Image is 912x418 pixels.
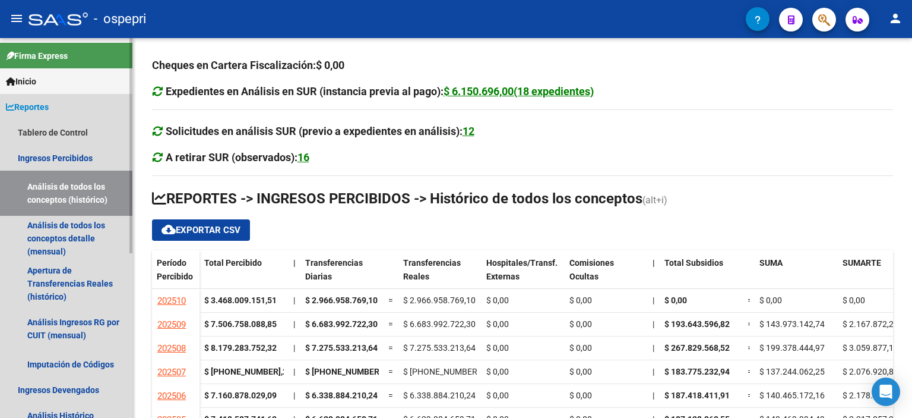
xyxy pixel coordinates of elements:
[759,296,782,305] span: $ 0,00
[293,367,295,376] span: |
[486,296,509,305] span: $ 0,00
[664,319,730,329] span: $ 193.643.596,82
[166,125,474,137] strong: Solicitudes en análisis SUR (previo a expedientes en análisis):
[843,367,898,376] span: $ 2.076.920,81
[843,391,898,400] span: $ 2.178.272,10
[316,57,344,74] div: $ 0,00
[482,250,565,300] datatable-header-cell: Hospitales/Transf. Externas
[759,343,825,353] span: $ 199.378.444,97
[569,391,592,400] span: $ 0,00
[161,225,240,235] span: Exportar CSV
[297,149,309,166] div: 16
[6,100,49,114] span: Reportes
[569,367,592,376] span: $ 0,00
[403,367,491,376] span: $ [PHONE_NUMBER],75
[653,319,654,329] span: |
[888,11,902,26] mat-icon: person
[748,343,752,353] span: =
[759,258,783,268] span: SUMA
[755,250,838,300] datatable-header-cell: SUMA
[204,319,277,329] strong: $ 7.506.758.088,85
[664,391,730,400] span: $ 187.418.411,91
[204,391,277,400] strong: $ 7.160.878.029,09
[388,343,393,353] span: =
[305,319,378,329] span: $ 6.683.992.722,30
[463,123,474,140] div: 12
[660,250,743,300] datatable-header-cell: Total Subsidios
[293,343,295,353] span: |
[157,319,186,330] span: 202509
[204,343,277,353] strong: $ 8.179.283.752,32
[565,250,648,300] datatable-header-cell: Comisiones Ocultas
[289,250,300,300] datatable-header-cell: |
[161,222,176,237] mat-icon: cloud_download
[664,343,730,353] span: $ 267.829.568,52
[152,190,642,207] span: REPORTES -> INGRESOS PERCIBIDOS -> Histórico de todos los conceptos
[843,343,898,353] span: $ 3.059.877,15
[6,49,68,62] span: Firma Express
[388,367,393,376] span: =
[759,367,825,376] span: $ 137.244.062,25
[748,296,752,305] span: =
[569,258,614,281] span: Comisiones Ocultas
[642,194,667,206] span: (alt+i)
[486,367,509,376] span: $ 0,00
[305,343,378,353] span: $ 7.275.533.213,64
[664,367,730,376] span: $ 183.775.232,94
[204,258,262,268] span: Total Percibido
[569,296,592,305] span: $ 0,00
[157,296,186,306] span: 202510
[9,11,24,26] mat-icon: menu
[486,343,509,353] span: $ 0,00
[748,391,752,400] span: =
[403,296,476,305] span: $ 2.966.958.769,10
[843,319,898,329] span: $ 2.167.872,28
[486,258,558,281] span: Hospitales/Transf. Externas
[199,250,289,300] datatable-header-cell: Total Percibido
[293,319,295,329] span: |
[759,319,825,329] span: $ 143.973.142,74
[403,258,461,281] span: Transferencias Reales
[653,367,654,376] span: |
[157,391,186,401] span: 202506
[748,367,752,376] span: =
[388,319,393,329] span: =
[843,258,881,268] span: SUMARTE
[653,343,654,353] span: |
[664,258,723,268] span: Total Subsidios
[653,391,654,400] span: |
[152,219,250,241] button: Exportar CSV
[653,296,654,305] span: |
[300,250,384,300] datatable-header-cell: Transferencias Diarias
[157,258,193,281] span: Período Percibido
[152,250,199,300] datatable-header-cell: Período Percibido
[204,296,277,305] strong: $ 3.468.009.151,51
[6,75,36,88] span: Inicio
[653,258,655,268] span: |
[444,83,594,100] div: $ 6.150.696,00(18 expedientes)
[166,85,594,98] strong: Expedientes en Análisis en SUR (instancia previa al pago):
[94,6,146,32] span: - ospepri
[486,391,509,400] span: $ 0,00
[293,296,295,305] span: |
[748,319,752,329] span: =
[293,391,295,400] span: |
[166,151,309,164] strong: A retirar SUR (observados):
[305,391,378,400] span: $ 6.338.884.210,24
[403,343,476,353] span: $ 7.275.533.213,64
[305,296,378,305] span: $ 2.966.958.769,10
[872,378,900,406] div: Open Intercom Messenger
[157,367,186,378] span: 202507
[293,258,296,268] span: |
[664,296,687,305] span: $ 0,00
[569,343,592,353] span: $ 0,00
[305,258,363,281] span: Transferencias Diarias
[648,250,660,300] datatable-header-cell: |
[152,59,344,71] strong: Cheques en Cartera Fiscalización:
[157,343,186,354] span: 202508
[398,250,482,300] datatable-header-cell: Transferencias Reales
[569,319,592,329] span: $ 0,00
[305,367,393,376] span: $ [PHONE_NUMBER],75
[388,391,393,400] span: =
[403,391,476,400] span: $ 6.338.884.210,24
